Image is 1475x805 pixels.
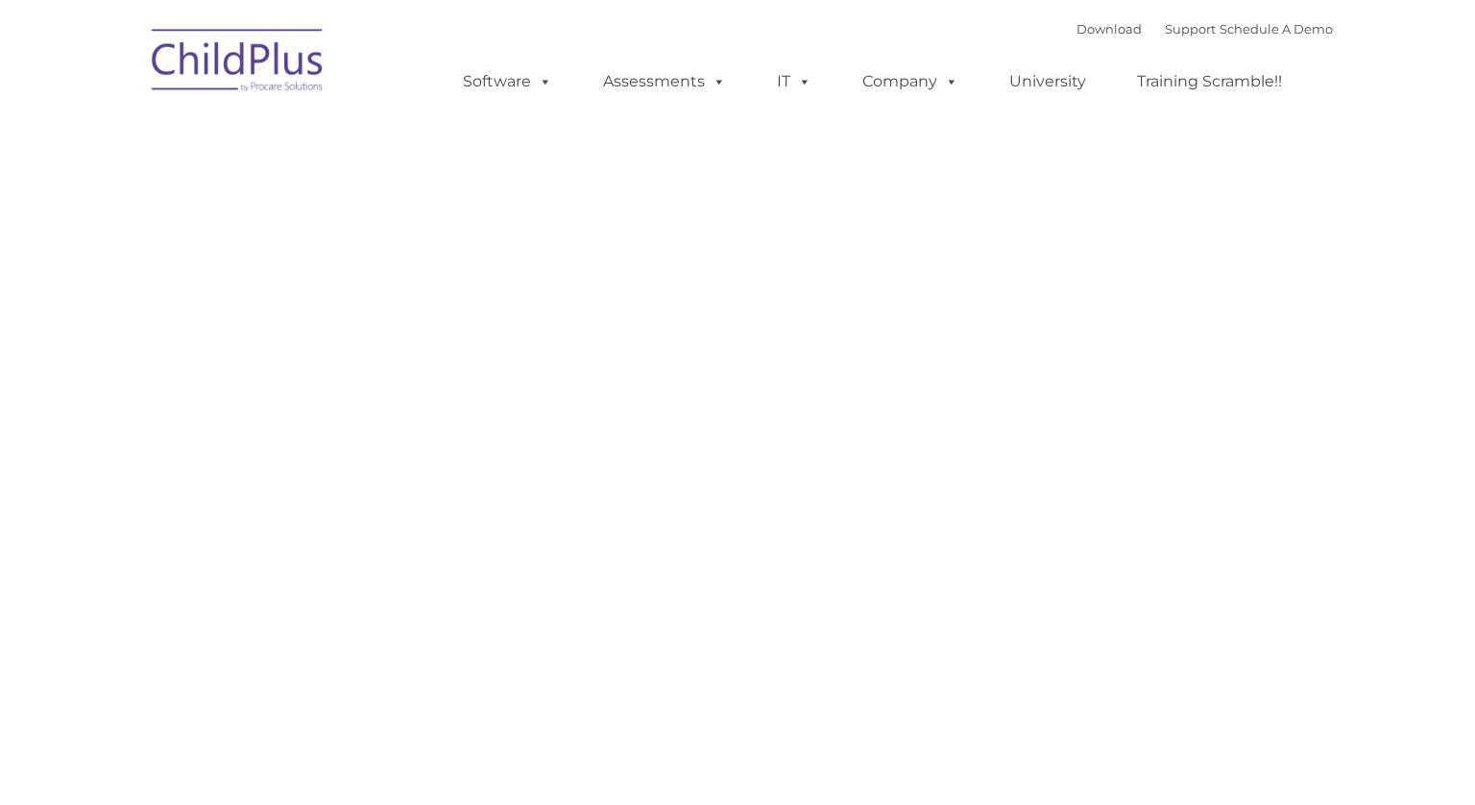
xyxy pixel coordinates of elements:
[990,62,1105,101] a: University
[758,62,831,101] a: IT
[444,62,571,101] a: Software
[1118,62,1301,101] a: Training Scramble!!
[1220,21,1333,37] a: Schedule A Demo
[843,62,978,101] a: Company
[142,15,334,111] img: ChildPlus by Procare Solutions
[1076,21,1333,37] font: |
[1165,21,1216,37] a: Support
[584,62,745,101] a: Assessments
[1076,21,1142,37] a: Download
